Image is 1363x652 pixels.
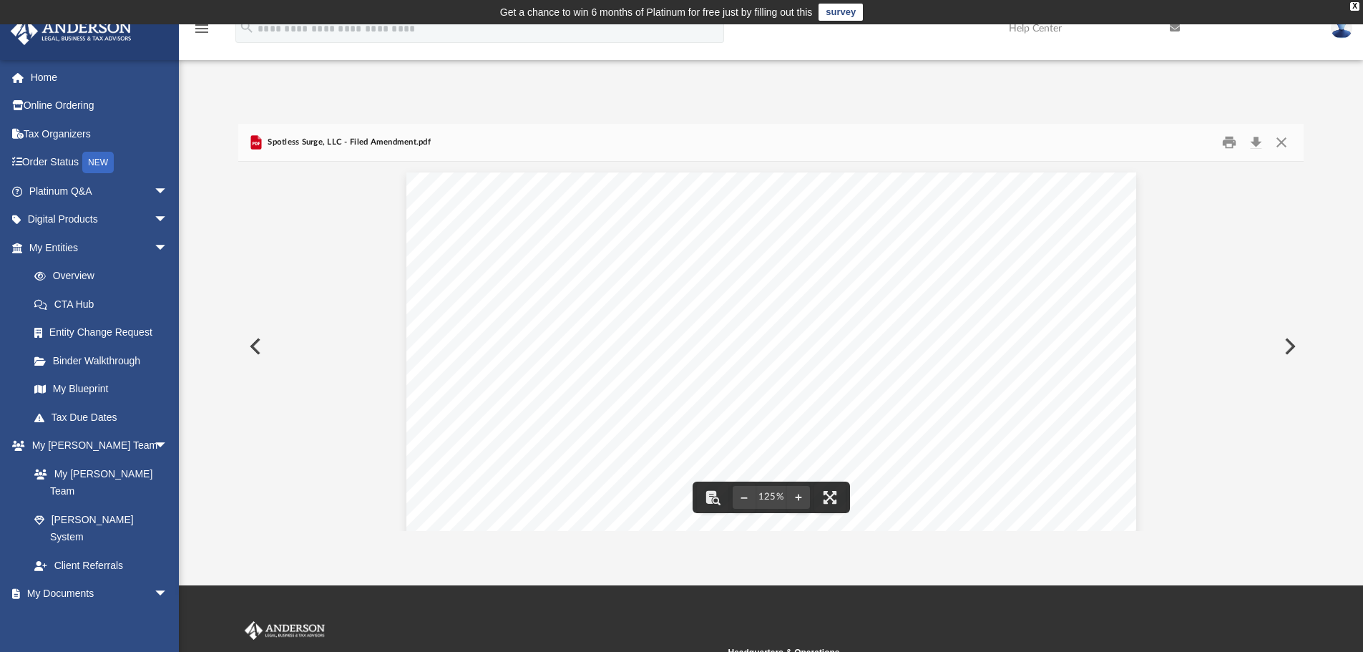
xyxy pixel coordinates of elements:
[500,4,813,21] div: Get a chance to win 6 months of Platinum for free just by filling out this
[10,63,190,92] a: Home
[20,505,182,551] a: [PERSON_NAME] System
[10,92,190,120] a: Online Ordering
[238,162,1304,531] div: Document Viewer
[193,20,210,37] i: menu
[733,482,756,513] button: Zoom out
[1350,2,1359,11] div: close
[20,375,182,404] a: My Blueprint
[242,621,328,640] img: Anderson Advisors Platinum Portal
[20,290,190,318] a: CTA Hub
[154,432,182,461] span: arrow_drop_down
[814,482,846,513] button: Enter fullscreen
[10,233,190,262] a: My Entitiesarrow_drop_down
[20,346,190,375] a: Binder Walkthrough
[193,27,210,37] a: menu
[1215,132,1244,154] button: Print
[239,19,255,35] i: search
[697,482,728,513] button: Toggle findbar
[238,326,270,366] button: Previous File
[238,124,1304,531] div: Preview
[20,551,182,580] a: Client Referrals
[819,4,863,21] a: survey
[1243,132,1269,154] button: Download
[10,177,190,205] a: Platinum Q&Aarrow_drop_down
[1269,132,1294,154] button: Close
[1331,18,1352,39] img: User Pic
[265,136,431,149] span: Spotless Surge, LLC - Filed Amendment.pdf
[20,403,190,432] a: Tax Due Dates
[1273,326,1304,366] button: Next File
[10,120,190,148] a: Tax Organizers
[154,580,182,609] span: arrow_drop_down
[20,262,190,291] a: Overview
[154,233,182,263] span: arrow_drop_down
[20,459,175,505] a: My [PERSON_NAME] Team
[154,177,182,206] span: arrow_drop_down
[787,482,810,513] button: Zoom in
[10,205,190,234] a: Digital Productsarrow_drop_down
[10,432,182,460] a: My [PERSON_NAME] Teamarrow_drop_down
[82,152,114,173] div: NEW
[154,205,182,235] span: arrow_drop_down
[10,148,190,177] a: Order StatusNEW
[20,318,190,347] a: Entity Change Request
[238,162,1304,531] div: File preview
[10,580,182,608] a: My Documentsarrow_drop_down
[756,492,787,502] div: Current zoom level
[6,17,136,45] img: Anderson Advisors Platinum Portal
